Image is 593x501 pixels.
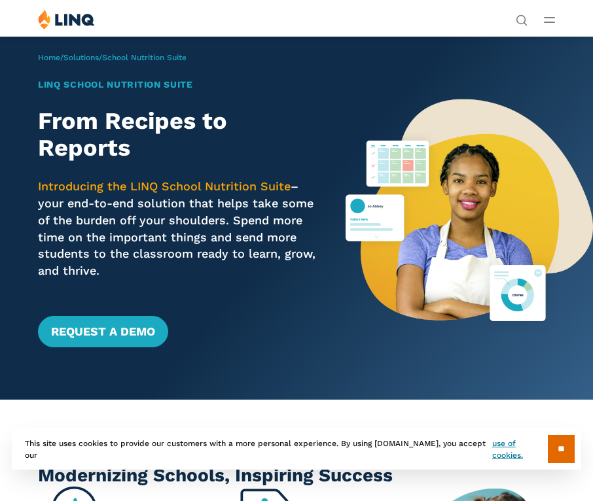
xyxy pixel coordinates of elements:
nav: Utility Navigation [516,9,528,25]
img: LINQ | K‑12 Software [38,9,95,29]
h1: LINQ School Nutrition Suite [38,78,322,92]
p: – your end-to-end solution that helps take some of the burden off your shoulders. Spend more time... [38,178,322,279]
span: / / [38,53,187,62]
img: Nutrition Suite Launch [346,36,593,400]
span: Introducing the LINQ School Nutrition Suite [38,179,291,193]
a: Request a Demo [38,316,168,347]
div: This site uses cookies to provide our customers with a more personal experience. By using [DOMAIN... [12,428,581,470]
a: Home [38,53,60,62]
a: use of cookies. [492,438,548,461]
span: School Nutrition Suite [102,53,187,62]
button: Open Main Menu [544,12,555,27]
h2: From Recipes to Reports [38,108,322,162]
a: Solutions [63,53,99,62]
button: Open Search Bar [516,13,528,25]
